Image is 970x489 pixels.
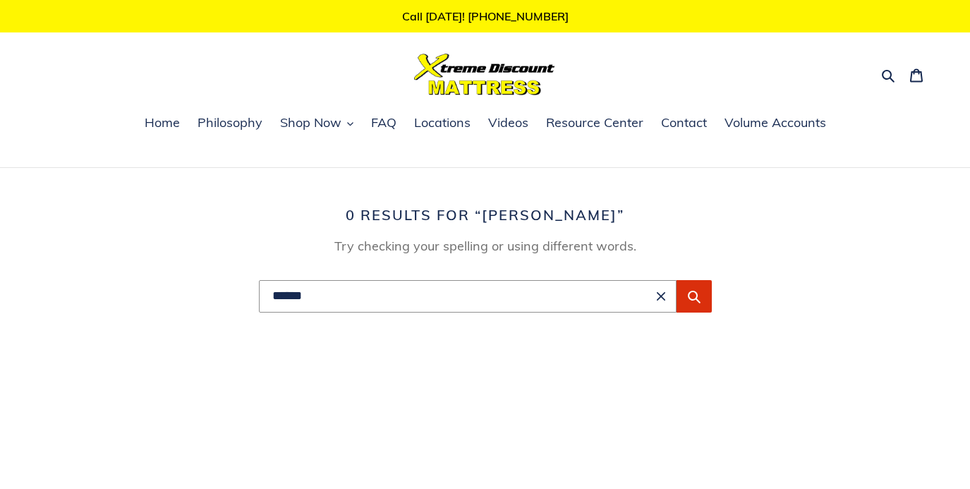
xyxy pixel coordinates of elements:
[101,207,870,224] h1: 0 results for “[PERSON_NAME]”
[364,113,404,134] a: FAQ
[371,114,396,131] span: FAQ
[653,288,669,305] button: Clear search term
[190,113,269,134] a: Philosophy
[138,113,187,134] a: Home
[725,114,826,131] span: Volume Accounts
[661,114,707,131] span: Contact
[414,114,471,131] span: Locations
[717,113,833,134] a: Volume Accounts
[273,113,360,134] button: Shop Now
[198,114,262,131] span: Philosophy
[414,54,555,95] img: Xtreme Discount Mattress
[654,113,714,134] a: Contact
[488,114,528,131] span: Videos
[481,113,535,134] a: Videos
[145,114,180,131] span: Home
[280,114,341,131] span: Shop Now
[407,113,478,134] a: Locations
[259,280,677,313] input: Search
[677,280,712,313] button: Submit
[539,113,650,134] a: Resource Center
[259,236,712,255] p: Try checking your spelling or using different words.
[546,114,643,131] span: Resource Center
